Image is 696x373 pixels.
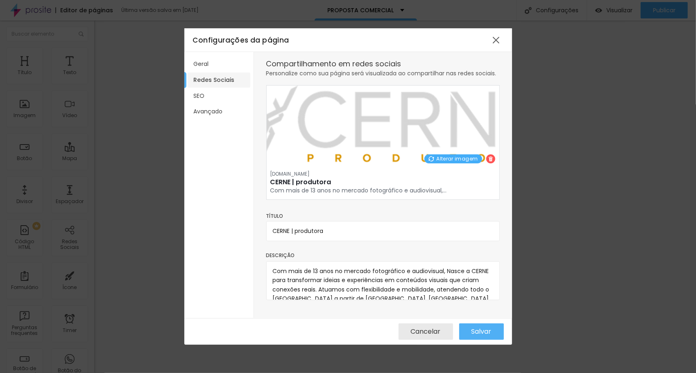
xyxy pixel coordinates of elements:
[266,212,283,219] span: Título
[270,179,496,185] h1: CERNE | produtora
[267,167,499,199] a: [DOMAIN_NAME]CERNE | produtoraCom mais de 13 anos no mercado fotográfico e audiovisual,...
[399,323,453,340] button: Cancelar
[411,328,441,335] span: Cancelar
[424,154,482,163] button: Alterar imagem
[270,171,496,177] span: [DOMAIN_NAME]
[428,156,434,162] img: Icone
[188,104,250,119] li: Avançado
[193,35,289,45] span: Configurações da página
[188,88,250,104] li: SEO
[188,72,250,88] li: Redes Sociais
[472,328,492,335] span: Salvar
[266,252,295,259] span: Descrição
[436,155,478,163] span: Alterar imagem
[270,188,496,193] p: Com mais de 13 anos no mercado fotográfico e audiovisual,...
[267,86,499,167] img: site-5-cerne-atualizada-copiar.png
[266,70,500,77] div: Personalize como sua página será visualizada ao compartilhar nas redes sociais.
[459,323,504,340] button: Salvar
[488,156,493,161] img: Icone
[188,57,250,72] li: Geral
[266,60,500,68] div: Compartilhamento em redes sociais
[266,261,500,300] textarea: Com mais de 13 anos no mercado fotográfico e audiovisual, Nasce a CERNE para transformar ideias e...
